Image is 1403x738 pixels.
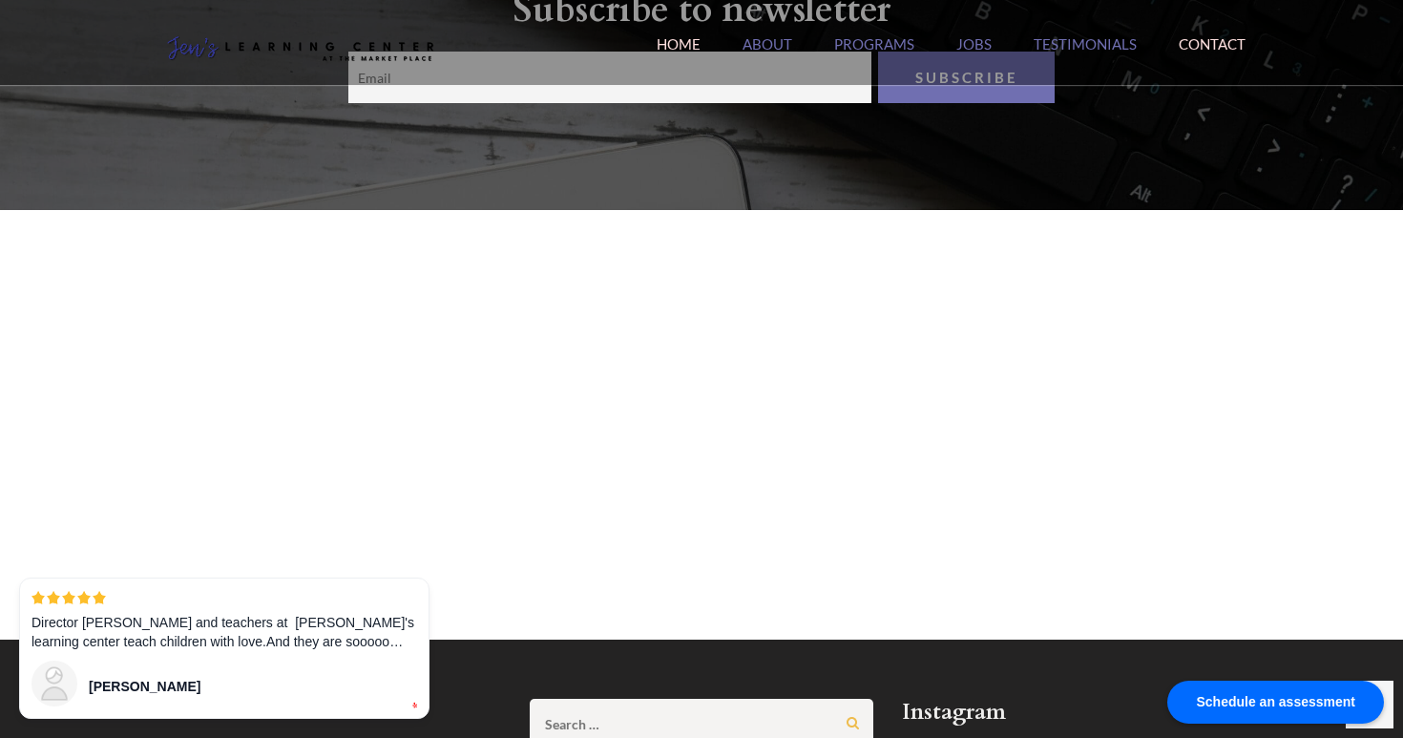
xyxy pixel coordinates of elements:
[956,35,992,76] a: Jobs
[157,699,501,725] h2: About
[902,699,1246,725] h2: Instagram
[847,717,859,729] input: Search
[657,35,701,76] a: Home
[743,35,792,76] a: About
[157,21,444,78] img: Jen's Learning Center Logo Transparent
[31,661,77,706] img: user_60_square.png
[31,613,417,651] p: Director [PERSON_NAME] and teachers at [PERSON_NAME]'s learning center teach children with love.A...
[1167,681,1384,724] div: Schedule an assessment
[1179,35,1246,76] a: Contact
[834,35,914,76] a: Programs
[1034,35,1137,76] a: Testimonials
[89,677,388,696] div: [PERSON_NAME]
